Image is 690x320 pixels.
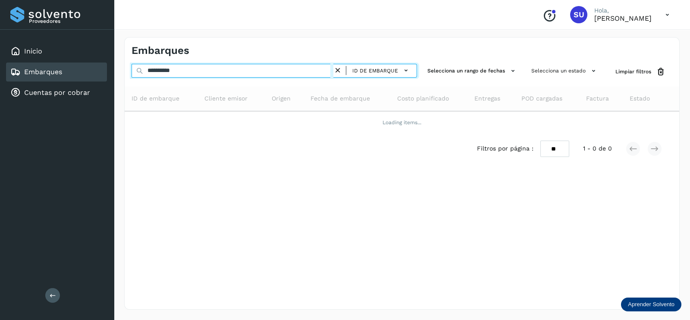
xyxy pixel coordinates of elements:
span: Filtros por página : [477,144,533,153]
span: Estado [630,94,650,103]
button: Selecciona un rango de fechas [424,64,521,78]
p: Sayra Ugalde [594,14,652,22]
span: Factura [586,94,609,103]
span: Entregas [474,94,500,103]
span: Fecha de embarque [310,94,370,103]
p: Aprender Solvento [628,301,674,308]
div: Cuentas por cobrar [6,83,107,102]
span: ID de embarque [132,94,179,103]
button: ID de embarque [350,64,413,77]
span: Limpiar filtros [615,68,651,75]
span: POD cargadas [521,94,562,103]
span: Costo planificado [397,94,449,103]
a: Inicio [24,47,42,55]
span: Cliente emisor [204,94,248,103]
p: Proveedores [29,18,103,24]
button: Selecciona un estado [528,64,602,78]
span: ID de embarque [352,67,398,75]
span: 1 - 0 de 0 [583,144,612,153]
a: Cuentas por cobrar [24,88,90,97]
h4: Embarques [132,44,189,57]
button: Limpiar filtros [608,64,672,80]
div: Aprender Solvento [621,298,681,311]
a: Embarques [24,68,62,76]
div: Embarques [6,63,107,82]
span: Origen [272,94,291,103]
div: Inicio [6,42,107,61]
td: Loading items... [125,111,679,134]
p: Hola, [594,7,652,14]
